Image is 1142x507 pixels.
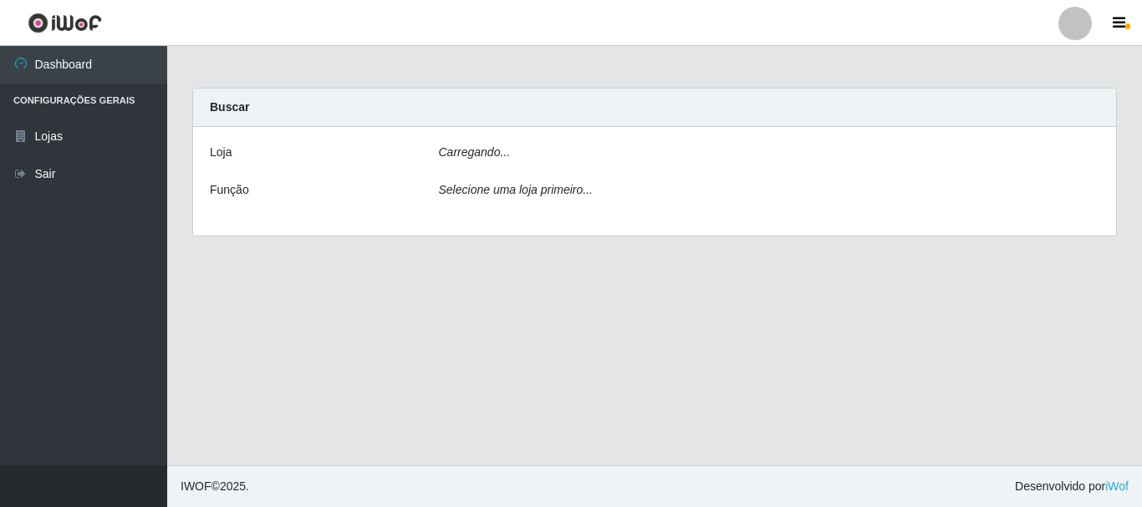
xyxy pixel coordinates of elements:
[1105,479,1129,493] a: iWof
[181,478,249,495] span: © 2025 .
[439,183,593,196] i: Selecione uma loja primeiro...
[1015,478,1129,495] span: Desenvolvido por
[28,13,102,33] img: CoreUI Logo
[439,145,511,159] i: Carregando...
[210,144,232,161] label: Loja
[181,479,212,493] span: IWOF
[210,181,249,199] label: Função
[210,100,249,114] strong: Buscar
